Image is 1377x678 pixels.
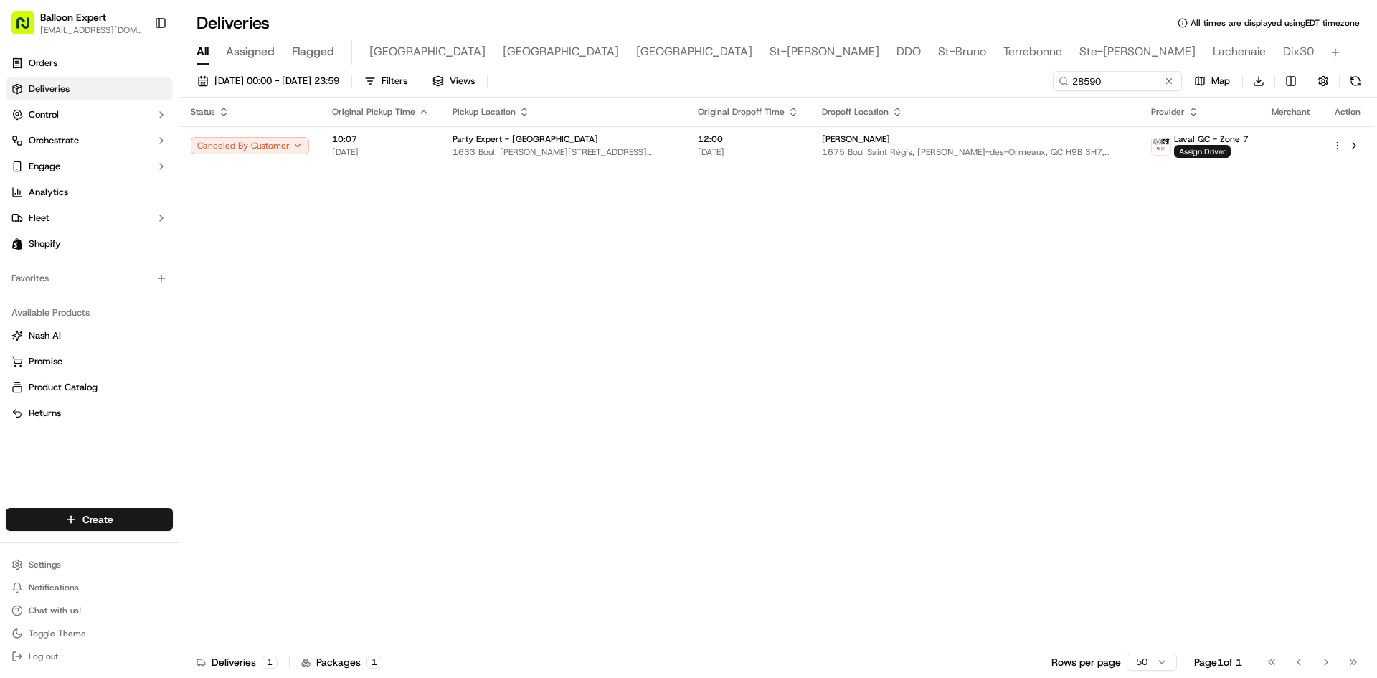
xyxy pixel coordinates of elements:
[1191,17,1360,29] span: All times are displayed using EDT timezone
[1174,133,1249,145] span: Laval QC - Zone 7
[6,623,173,644] button: Toggle Theme
[191,106,215,118] span: Status
[191,71,346,91] button: [DATE] 00:00 - [DATE] 23:59
[6,350,173,373] button: Promise
[11,355,167,368] a: Promise
[29,628,86,639] span: Toggle Theme
[698,146,799,158] span: [DATE]
[332,146,430,158] span: [DATE]
[366,656,382,669] div: 1
[453,146,675,158] span: 1633 Boul. [PERSON_NAME][STREET_ADDRESS][PERSON_NAME]
[503,43,619,60] span: [GEOGRAPHIC_DATA]
[29,651,58,662] span: Log out
[6,578,173,598] button: Notifications
[1151,106,1185,118] span: Provider
[382,75,407,88] span: Filters
[197,11,270,34] h1: Deliveries
[6,207,173,230] button: Fleet
[40,10,106,24] button: Balloon Expert
[698,133,799,145] span: 12:00
[1053,71,1182,91] input: Type to search
[301,655,382,669] div: Packages
[29,237,61,250] span: Shopify
[6,267,173,290] div: Favorites
[770,43,879,60] span: St-[PERSON_NAME]
[262,656,278,669] div: 1
[6,555,173,575] button: Settings
[292,43,334,60] span: Flagged
[453,106,516,118] span: Pickup Location
[1194,655,1242,669] div: Page 1 of 1
[6,52,173,75] a: Orders
[6,324,173,347] button: Nash AI
[1333,106,1363,118] div: Action
[6,508,173,531] button: Create
[11,329,167,342] a: Nash AI
[1213,43,1266,60] span: Lachenaie
[369,43,486,60] span: [GEOGRAPHIC_DATA]
[6,6,148,40] button: Balloon Expert[EMAIL_ADDRESS][DOMAIN_NAME]
[6,232,173,255] a: Shopify
[332,106,415,118] span: Original Pickup Time
[197,655,278,669] div: Deliveries
[214,75,339,88] span: [DATE] 00:00 - [DATE] 23:59
[822,106,889,118] span: Dropoff Location
[29,559,61,570] span: Settings
[29,186,68,199] span: Analytics
[822,133,890,145] span: [PERSON_NAME]
[698,106,785,118] span: Original Dropoff Time
[1283,43,1314,60] span: Dix30
[896,43,921,60] span: DDO
[1051,655,1121,669] p: Rows per page
[29,160,60,173] span: Engage
[11,407,167,420] a: Returns
[6,376,173,399] button: Product Catalog
[226,43,275,60] span: Assigned
[426,71,481,91] button: Views
[6,77,173,100] a: Deliveries
[6,181,173,204] a: Analytics
[29,329,61,342] span: Nash AI
[1211,75,1230,88] span: Map
[11,238,23,250] img: Shopify logo
[29,407,61,420] span: Returns
[6,155,173,178] button: Engage
[938,43,986,60] span: St-Bruno
[6,601,173,621] button: Chat with us!
[1345,71,1366,91] button: Refresh
[29,108,59,121] span: Control
[822,146,1128,158] span: 1675 Boul Saint Régis, [PERSON_NAME]-des-Ormeaux, QC H9B 3H7, [GEOGRAPHIC_DATA]
[1003,43,1062,60] span: Terrebonne
[29,134,79,147] span: Orchestrate
[197,43,209,60] span: All
[358,71,414,91] button: Filters
[1079,43,1196,60] span: Ste-[PERSON_NAME]
[29,83,70,95] span: Deliveries
[6,103,173,126] button: Control
[29,355,62,368] span: Promise
[29,381,98,394] span: Product Catalog
[6,301,173,324] div: Available Products
[1152,136,1170,155] img: profile_balloonexpert_internal.png
[6,402,173,425] button: Returns
[332,133,430,145] span: 10:07
[6,129,173,152] button: Orchestrate
[191,137,309,154] button: Canceled By Customer
[29,605,81,616] span: Chat with us!
[1188,71,1236,91] button: Map
[29,212,49,225] span: Fleet
[29,57,57,70] span: Orders
[1174,145,1231,158] span: Assign Driver
[11,381,167,394] a: Product Catalog
[453,133,598,145] span: Party Expert - [GEOGRAPHIC_DATA]
[6,646,173,667] button: Log out
[636,43,752,60] span: [GEOGRAPHIC_DATA]
[82,512,113,527] span: Create
[450,75,475,88] span: Views
[29,582,79,593] span: Notifications
[1272,106,1310,118] span: Merchant
[40,24,143,36] button: [EMAIL_ADDRESS][DOMAIN_NAME]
